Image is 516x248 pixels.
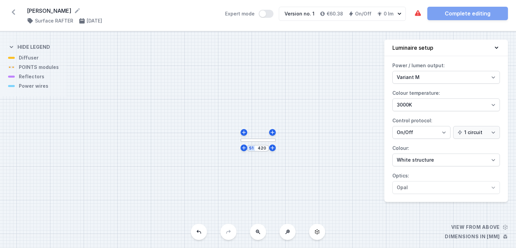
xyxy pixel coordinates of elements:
[392,88,500,111] label: Colour temperature:
[392,98,500,111] select: Colour temperature:
[327,10,343,17] h4: €60.38
[225,10,273,18] label: Expert mode
[392,181,500,194] select: Optics:
[392,115,500,139] label: Control protocol:
[256,146,267,151] input: Dimension [mm]
[279,7,406,21] button: Version no. 1€60.38On/Off0 lm
[259,10,273,18] button: Expert mode
[74,7,81,14] button: Rename project
[384,10,393,17] h4: 0 lm
[392,143,500,166] label: Colour:
[17,44,50,50] h4: Hide legend
[453,126,500,139] select: Control protocol:
[355,10,372,17] h4: On/Off
[35,17,73,24] h4: Surface RAFTER
[392,71,500,84] select: Power / lumen output:
[27,7,217,15] form: [PERSON_NAME]
[87,17,102,24] h4: [DATE]
[392,170,500,194] label: Optics:
[392,126,450,139] select: Control protocol:
[285,10,314,17] div: Version no. 1
[8,38,50,54] button: Hide legend
[392,154,500,166] select: Colour:
[384,40,508,56] button: Luminaire setup
[392,44,433,52] h4: Luminaire setup
[392,60,500,84] label: Power / lumen output:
